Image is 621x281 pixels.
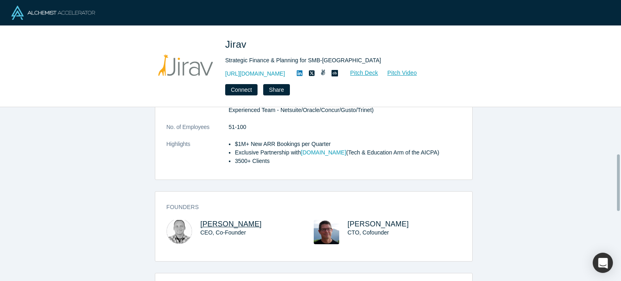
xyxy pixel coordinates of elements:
a: [DOMAIN_NAME] [301,149,346,156]
img: Steve Turner's Profile Image [314,220,339,244]
button: Share [263,84,289,95]
a: [URL][DOMAIN_NAME] [225,70,285,78]
dt: No. of Employees [167,123,229,140]
a: [PERSON_NAME] [201,220,262,228]
img: Jirav's Logo [157,37,214,94]
li: 3500+ Clients [235,157,461,165]
span: CTO, Cofounder [348,229,389,236]
span: Jirav [225,39,249,50]
h3: Founders [167,203,450,211]
dt: Team Description [167,97,229,123]
dd: 51-100 [229,123,461,131]
a: Pitch Video [378,68,417,78]
button: Connect [225,84,258,95]
li: Exclusive Partnership with (Tech & Education Arm of the AICPA) [235,148,461,157]
div: Strategic Finance & Planning for SMB-[GEOGRAPHIC_DATA] [225,56,452,65]
img: Martin Zych's Profile Image [167,220,192,244]
a: Pitch Deck [341,68,378,78]
img: Alchemist Logo [11,6,95,20]
a: [PERSON_NAME] [348,220,409,228]
dt: Highlights [167,140,229,174]
span: CEO, Co-Founder [201,229,246,236]
li: $1M+ New ARR Bookings per Quarter [235,140,461,148]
